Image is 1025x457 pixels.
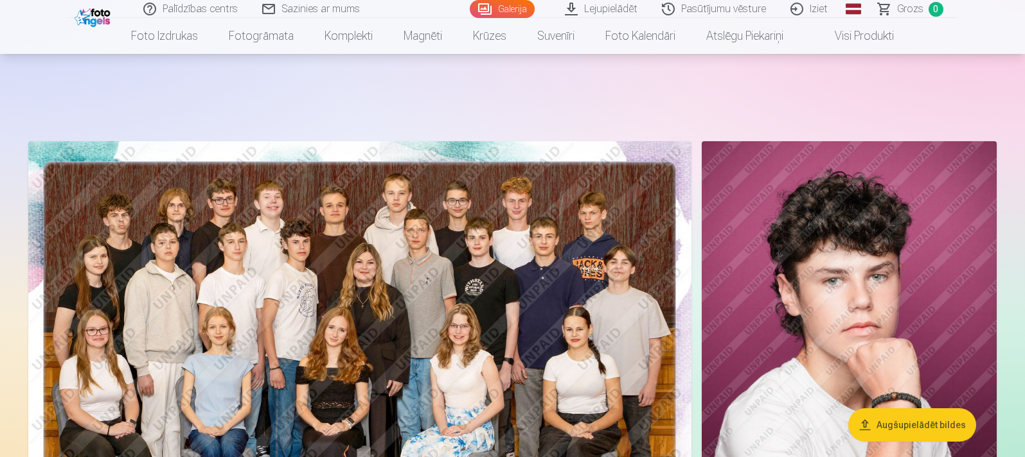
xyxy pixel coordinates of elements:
a: Visi produkti [799,18,909,54]
a: Magnēti [388,18,458,54]
button: Augšupielādēt bildes [848,408,976,442]
a: Foto kalendāri [590,18,691,54]
a: Fotogrāmata [213,18,309,54]
span: Grozs [897,1,923,17]
img: /fa1 [75,5,114,27]
a: Foto izdrukas [116,18,213,54]
a: Suvenīri [522,18,590,54]
a: Atslēgu piekariņi [691,18,799,54]
span: 0 [929,2,943,17]
a: Krūzes [458,18,522,54]
a: Komplekti [309,18,388,54]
